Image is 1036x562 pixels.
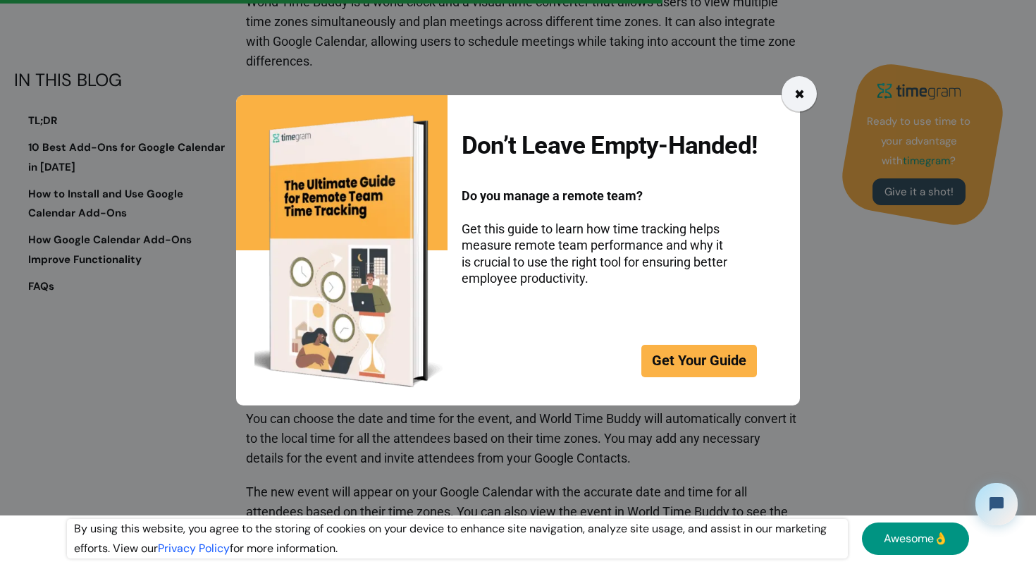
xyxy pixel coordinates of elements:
[641,345,757,377] a: Get Your Guide
[794,85,805,104] div: ✖
[963,471,1030,537] iframe: Tidio Chat
[462,133,757,159] h2: Don’t Leave Empty-Handed!
[462,188,643,203] span: Do you manage a remote team?
[67,519,848,558] div: By using this website, you agree to the storing of cookies on your device to enhance site navigat...
[158,541,230,556] a: Privacy Policy
[862,523,969,555] a: Awesome👌
[462,188,729,286] p: Get this guide to learn how time tracking helps measure remote team performance and why it is cru...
